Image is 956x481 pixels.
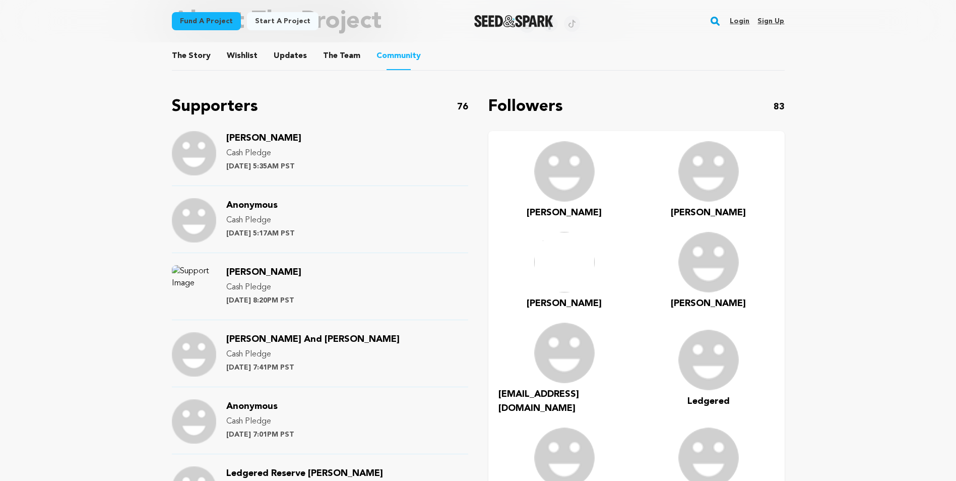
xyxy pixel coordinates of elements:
img: user.png [678,330,739,390]
span: The [172,50,186,62]
span: [EMAIL_ADDRESS][DOMAIN_NAME] [498,390,579,413]
a: Seed&Spark Homepage [474,15,553,27]
p: Followers [488,95,563,119]
a: [PERSON_NAME] [671,296,746,311]
p: [DATE] 5:35AM PST [226,161,301,171]
img: user.png [678,141,739,202]
a: [PERSON_NAME] [226,269,301,277]
span: The [323,50,338,62]
a: [EMAIL_ADDRESS][DOMAIN_NAME] [498,387,630,415]
img: Support Image [172,131,216,175]
a: Login [730,13,749,29]
a: [PERSON_NAME] [527,206,602,220]
p: 76 [457,100,468,114]
a: Anonymous [226,403,278,411]
p: [DATE] 7:01PM PST [226,430,294,440]
span: Wishlist [227,50,258,62]
a: Sign up [757,13,784,29]
a: [PERSON_NAME] [226,135,301,143]
p: Supporters [172,95,258,119]
img: ACg8ocLZIsWeqg078wVWW52YekaAuevygS7xy1QhOF0_YCttaSDBMQ=s96-c [534,232,595,292]
a: [PERSON_NAME] [527,296,602,311]
img: Seed&Spark Logo Dark Mode [474,15,553,27]
img: user.png [678,232,739,292]
p: Cash Pledge [226,147,301,159]
p: Cash Pledge [226,214,295,226]
span: [PERSON_NAME] [226,268,301,277]
p: Cash Pledge [226,348,400,360]
a: [PERSON_NAME] And [PERSON_NAME] [226,336,400,344]
span: Anonymous [226,201,278,210]
p: Cash Pledge [226,281,301,293]
span: [PERSON_NAME] [671,299,746,308]
img: Support Image [172,332,216,377]
span: Ledgered Reserve [PERSON_NAME] [226,469,383,478]
span: Anonymous [226,402,278,411]
a: Start a project [247,12,318,30]
a: Anonymous [226,202,278,210]
span: Ledgered [687,397,730,406]
span: [PERSON_NAME] And [PERSON_NAME] [226,335,400,344]
span: Community [376,50,421,62]
span: [PERSON_NAME] [671,208,746,217]
p: [DATE] 5:17AM PST [226,228,295,238]
span: [PERSON_NAME] [527,299,602,308]
p: Cash Pledge [226,415,294,428]
img: Support Image [172,265,216,310]
span: Story [172,50,211,62]
a: Fund a project [172,12,241,30]
img: user.png [534,141,595,202]
span: [PERSON_NAME] [226,134,301,143]
p: [DATE] 8:20PM PST [226,295,301,306]
img: Support Image [172,198,216,243]
a: Ledgered [687,394,730,408]
a: Ledgered Reserve [PERSON_NAME] [226,470,383,478]
span: Team [323,50,360,62]
span: [PERSON_NAME] [527,208,602,217]
img: user.png [534,323,595,383]
a: [PERSON_NAME] [671,206,746,220]
p: [DATE] 7:41PM PST [226,363,400,373]
span: Updates [274,50,307,62]
img: Support Image [172,399,216,444]
p: 83 [774,100,785,114]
